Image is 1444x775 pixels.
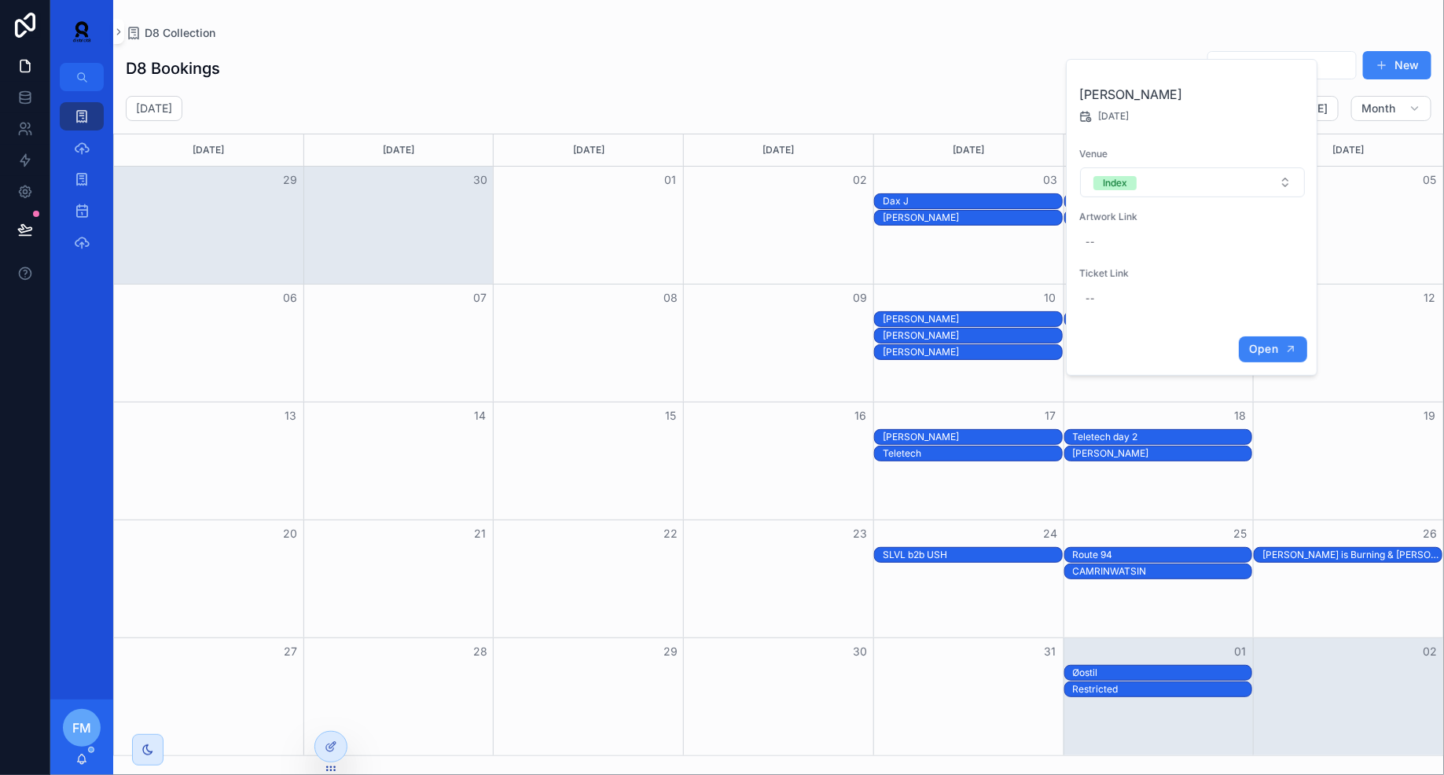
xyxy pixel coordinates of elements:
button: 15 [661,406,680,425]
div: [DATE] [876,134,1061,166]
button: Open [1239,336,1307,362]
div: Øostil [1073,667,1252,679]
div: [DATE] [686,134,871,166]
span: Ticket Link [1079,267,1306,280]
div: [PERSON_NAME] [883,211,1062,224]
button: 10 [1041,288,1060,307]
div: Kolter [883,329,1062,343]
button: 30 [471,171,490,189]
button: 13 [281,406,300,425]
button: 29 [661,642,680,661]
div: CAMRINWATSIN [1073,565,1252,578]
div: [DATE] [116,134,301,166]
div: Month View [113,134,1444,756]
button: 02 [851,171,869,189]
button: 05 [1420,171,1439,189]
div: Dax J [883,194,1062,208]
button: 07 [471,288,490,307]
img: App logo [63,19,101,44]
button: 24 [1041,524,1060,543]
h1: D8 Bookings [126,57,220,79]
span: Artwork Link [1079,211,1306,223]
div: Teletech day 2 [1073,431,1252,443]
div: [PERSON_NAME] [1073,447,1252,460]
button: 31 [1041,642,1060,661]
h2: [PERSON_NAME] [1079,85,1306,104]
button: New [1363,51,1431,79]
div: [PERSON_NAME] [883,313,1062,325]
button: 17 [1041,406,1060,425]
div: Alisha [1073,446,1252,461]
div: -- [1086,292,1095,305]
div: [DATE] [307,134,491,166]
div: [DATE] [496,134,681,166]
div: SLVL b2b USH [883,549,1062,561]
div: Oscar Mulero [883,345,1062,359]
button: 27 [281,642,300,661]
button: 02 [1420,642,1439,661]
button: Select Button [1080,167,1305,197]
span: [DATE] [1098,110,1129,123]
button: 26 [1420,524,1439,543]
button: Month [1351,96,1431,121]
div: Enzo is Burning & Murphy's Law [1262,548,1442,562]
button: 29 [281,171,300,189]
div: Teletech day 2 [1073,430,1252,444]
button: 20 [281,524,300,543]
button: 03 [1041,171,1060,189]
button: 16 [851,406,869,425]
div: SLVL b2b USH [883,548,1062,562]
div: scrollable content [50,91,113,277]
div: -- [1086,236,1095,248]
button: 01 [1230,642,1249,661]
div: CAMRINWATSIN [1073,564,1252,578]
div: Dax J [883,195,1062,208]
div: [PERSON_NAME] [883,346,1062,358]
div: [PERSON_NAME] [883,329,1062,342]
button: 12 [1420,288,1439,307]
div: Route 94 [1073,548,1252,562]
button: 19 [1420,406,1439,425]
button: 09 [851,288,869,307]
button: 08 [661,288,680,307]
span: Venue [1079,148,1306,160]
button: 28 [471,642,490,661]
div: [DATE] [1256,134,1441,166]
button: 22 [661,524,680,543]
div: Route 94 [1073,549,1252,561]
button: 06 [281,288,300,307]
button: 25 [1230,524,1249,543]
button: 01 [661,171,680,189]
button: 30 [851,642,869,661]
div: Restricted [1073,682,1252,696]
div: Øostil [1073,666,1252,680]
h2: [DATE] [136,101,172,116]
span: Open [1249,342,1278,356]
span: D8 Collection [145,25,215,41]
div: Index [1103,176,1127,190]
a: D8 Collection [126,25,215,41]
button: 14 [471,406,490,425]
div: Restricted [1073,683,1252,696]
div: Teletech [883,446,1062,461]
div: Paul Van Dyk [883,211,1062,225]
div: Nick Warren [883,430,1062,444]
button: 18 [1230,406,1249,425]
button: 21 [471,524,490,543]
div: Teletech [883,447,1062,460]
button: 23 [851,524,869,543]
span: FM [72,718,91,737]
div: [PERSON_NAME] [883,431,1062,443]
div: Aaron Hibell [883,312,1062,326]
div: [PERSON_NAME] is Burning & [PERSON_NAME] Law [1262,549,1442,561]
span: Month [1361,101,1396,116]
